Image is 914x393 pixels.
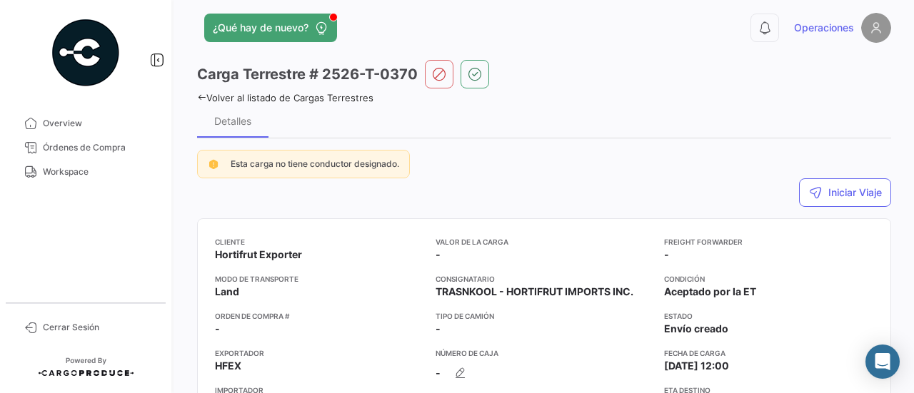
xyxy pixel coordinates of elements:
[436,285,633,299] span: TRASNKOOL - HORTIFRUT IMPORTS INC.
[43,141,154,154] span: Órdenes de Compra
[664,347,873,359] app-card-info-title: Fecha de carga
[214,115,251,127] div: Detalles
[231,158,399,169] span: Esta carga no tiene conductor designado.
[50,17,121,88] img: powered-by.png
[436,273,653,285] app-card-info-title: Consignatario
[799,178,891,207] button: Iniciar Viaje
[664,322,728,336] span: Envío creado
[436,310,653,322] app-card-info-title: Tipo de Camión
[197,92,373,103] a: Volver al listado de Cargas Terrestres
[436,366,441,380] span: -
[215,322,220,336] span: -
[436,322,441,336] span: -
[861,13,891,43] img: placeholder-user.png
[43,165,154,178] span: Workspace
[43,321,154,334] span: Cerrar Sesión
[215,347,424,359] app-card-info-title: Exportador
[43,117,154,130] span: Overview
[215,247,302,262] span: Hortifrut Exporter
[794,21,854,35] span: Operaciones
[215,273,424,285] app-card-info-title: Modo de Transporte
[664,359,729,373] span: [DATE] 12:00
[664,236,873,247] app-card-info-title: Freight Forwarder
[11,111,160,136] a: Overview
[664,310,873,322] app-card-info-title: Estado
[11,160,160,184] a: Workspace
[11,136,160,160] a: Órdenes de Compra
[215,285,239,299] span: Land
[197,64,418,84] h3: Carga Terrestre # 2526-T-0370
[664,247,669,262] span: -
[865,344,900,379] div: Abrir Intercom Messenger
[213,21,308,35] span: ¿Qué hay de nuevo?
[215,310,424,322] app-card-info-title: Orden de Compra #
[215,359,241,373] span: HFEX
[664,285,756,299] span: Aceptado por la ET
[436,236,653,247] app-card-info-title: Valor de la Carga
[436,347,653,359] app-card-info-title: Número de Caja
[215,236,424,247] app-card-info-title: Cliente
[436,247,441,262] span: -
[664,273,873,285] app-card-info-title: Condición
[204,14,337,42] button: ¿Qué hay de nuevo?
